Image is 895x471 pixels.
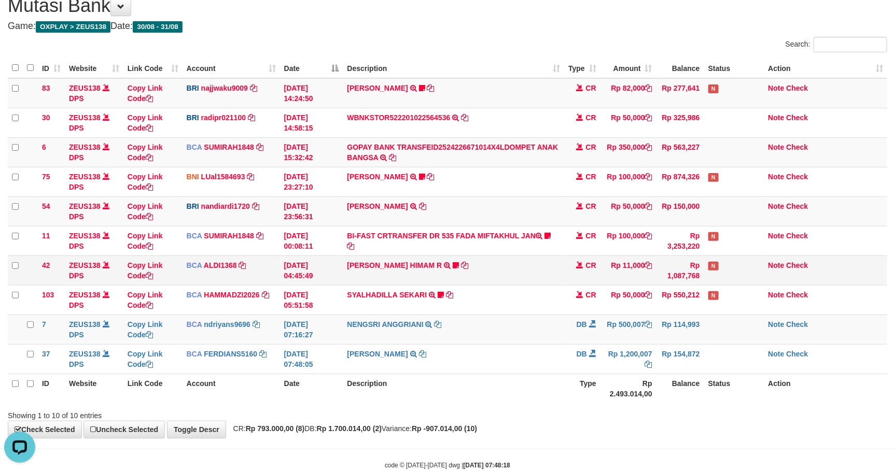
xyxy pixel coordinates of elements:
[69,291,101,299] a: ZEUS138
[42,173,50,181] span: 75
[69,84,101,92] a: ZEUS138
[464,462,510,469] strong: [DATE] 07:48:18
[280,196,343,226] td: [DATE] 23:56:31
[656,137,704,167] td: Rp 563,227
[69,261,101,269] a: ZEUS138
[8,421,82,438] a: Check Selected
[586,113,596,122] span: CR
[768,84,785,92] a: Note
[645,143,652,151] a: Copy Rp 350,000 to clipboard
[42,202,50,210] span: 54
[461,261,468,269] a: Copy ALVA HIMAM R to clipboard
[38,58,65,78] th: ID: activate to sort column ascending
[187,84,199,92] span: BRI
[280,285,343,315] td: [DATE] 05:51:58
[787,232,808,240] a: Check
[656,167,704,196] td: Rp 874,326
[586,291,596,299] span: CR
[768,320,785,329] a: Note
[347,320,424,329] a: NENGSRI ANGGRIANI
[83,421,165,438] a: Uncheck Selected
[69,113,101,122] a: ZEUS138
[65,137,123,167] td: DPS
[768,350,785,358] a: Note
[204,320,250,329] a: ndriyans9696
[708,291,719,300] span: Has Note
[204,232,254,240] a: SUMIRAH1848
[787,261,808,269] a: Check
[347,84,408,92] a: [PERSON_NAME]
[768,261,785,269] a: Note
[280,226,343,255] td: [DATE] 00:08:11
[577,350,587,358] span: DB
[412,424,477,433] strong: Rp -907.014,00 (10)
[645,360,652,368] a: Copy Rp 1,200,007 to clipboard
[389,153,396,162] a: Copy GOPAY BANK TRANSFEID2524226671014X4LDOMPET ANAK BANGSA to clipboard
[645,261,652,269] a: Copy Rp 11,000 to clipboard
[600,78,656,108] td: Rp 82,000
[167,421,226,438] a: Toggle Descr
[187,320,202,329] span: BCA
[768,143,785,151] a: Note
[280,255,343,285] td: [DATE] 04:45:49
[256,143,263,151] a: Copy SUMIRAH1848 to clipboard
[128,291,163,309] a: Copy Link Code
[280,167,343,196] td: [DATE] 23:27:10
[764,58,887,78] th: Action: activate to sort column ascending
[347,143,558,162] a: GOPAY BANK TRANSFEID2524226671014X4LDOMPET ANAK BANGSA
[42,261,50,269] span: 42
[65,285,123,315] td: DPS
[645,113,652,122] a: Copy Rp 50,000 to clipboard
[69,173,101,181] a: ZEUS138
[461,113,468,122] a: Copy WBNKSTOR522201022564536 to clipboard
[42,143,46,151] span: 6
[204,143,254,151] a: SUMIRAH1848
[65,78,123,108] td: DPS
[586,143,596,151] span: CR
[787,320,808,329] a: Check
[768,113,785,122] a: Note
[343,226,564,255] td: BI-FAST CRTRANSFER DR 535 FADA MIFTAKHUL JAN
[256,232,263,240] a: Copy SUMIRAH1848 to clipboard
[187,291,202,299] span: BCA
[187,202,199,210] span: BRI
[787,350,808,358] a: Check
[69,232,101,240] a: ZEUS138
[586,173,596,181] span: CR
[645,291,652,299] a: Copy Rp 50,000 to clipboard
[247,173,254,181] a: Copy LUal1584693 to clipboard
[38,374,65,403] th: ID
[656,196,704,226] td: Rp 150,000
[600,58,656,78] th: Amount: activate to sort column ascending
[656,255,704,285] td: Rp 1,087,768
[69,143,101,151] a: ZEUS138
[600,344,656,374] td: Rp 1,200,007
[262,291,269,299] a: Copy HAMMADZI2026 to clipboard
[586,232,596,240] span: CR
[656,285,704,315] td: Rp 550,212
[347,291,427,299] a: SYALHADILLA SEKARI
[768,291,785,299] a: Note
[8,406,365,421] div: Showing 1 to 10 of 10 entries
[259,350,267,358] a: Copy FERDIANS5160 to clipboard
[8,21,887,32] h4: Game: Date:
[128,84,163,103] a: Copy Link Code
[246,424,305,433] strong: Rp 793.000,00 (8)
[347,202,408,210] a: [PERSON_NAME]
[280,374,343,403] th: Date
[187,143,202,151] span: BCA
[65,315,123,344] td: DPS
[65,167,123,196] td: DPS
[645,84,652,92] a: Copy Rp 82,000 to clipboard
[128,143,163,162] a: Copy Link Code
[787,202,808,210] a: Check
[347,261,442,269] a: [PERSON_NAME] HIMAM R
[600,167,656,196] td: Rp 100,000
[65,255,123,285] td: DPS
[187,232,202,240] span: BCA
[600,315,656,344] td: Rp 500,007
[128,173,163,191] a: Copy Link Code
[768,202,785,210] a: Note
[427,173,435,181] a: Copy NOFAN MOHAMAD SAPUTRA to clipboard
[204,261,237,269] a: ALDI1368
